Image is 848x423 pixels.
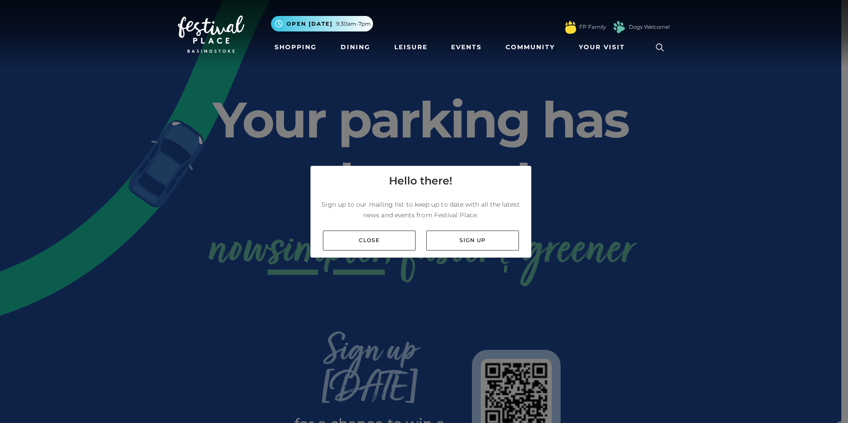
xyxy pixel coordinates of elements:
a: Events [448,39,485,55]
a: Sign up [426,231,519,251]
span: Open [DATE] [287,20,333,28]
h4: Hello there! [389,173,452,189]
button: Open [DATE] 9.30am-7pm [271,16,373,31]
a: Leisure [391,39,431,55]
span: 9.30am-7pm [336,20,371,28]
a: Dining [337,39,374,55]
img: Festival Place Logo [178,16,244,53]
a: Your Visit [575,39,633,55]
a: Community [502,39,558,55]
span: Your Visit [579,43,625,52]
p: Sign up to our mailing list to keep up to date with all the latest news and events from Festival ... [318,199,524,220]
a: Shopping [271,39,320,55]
a: Close [323,231,416,251]
a: Dogs Welcome! [629,23,670,31]
a: FP Family [579,23,606,31]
